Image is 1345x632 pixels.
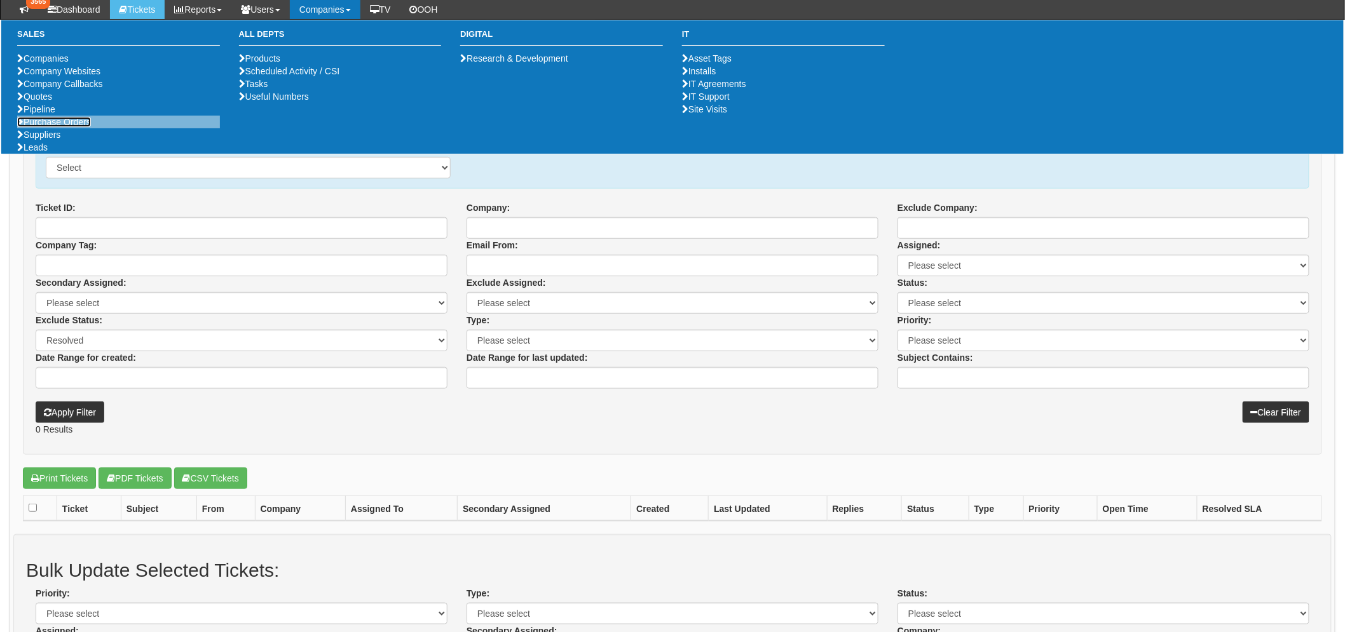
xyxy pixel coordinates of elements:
button: Apply Filter [36,401,104,423]
h3: Sales [17,30,220,46]
a: Scheduled Activity / CSI [239,66,340,76]
th: Company [255,495,345,521]
a: Company Callbacks [17,79,103,89]
h3: All Depts [239,30,442,46]
p: 0 Results [36,423,1309,436]
a: Installs [682,66,716,76]
th: Open Time [1097,495,1197,521]
label: Status: [898,587,927,600]
th: From [196,495,255,521]
th: Status [902,495,969,521]
a: CSV Tickets [174,467,247,489]
th: Secondary Assigned [458,495,631,521]
a: Purchase Orders [17,117,91,127]
label: Exclude Company: [898,201,978,214]
a: Site Visits [682,104,727,114]
th: Created [631,495,709,521]
h3: Digital [460,30,663,46]
label: Ticket ID: [36,201,76,214]
th: Resolved SLA [1197,495,1321,521]
label: Priority: [898,314,932,326]
a: PDF Tickets [99,467,171,489]
a: Companies [17,53,69,64]
button: Clear Filter [1243,401,1309,423]
th: Subject [121,495,196,521]
a: Suppliers [17,130,60,140]
h3: IT [682,30,885,46]
label: Assigned: [898,239,941,252]
label: Type: [467,587,489,600]
th: Ticket [57,495,121,521]
label: Secondary Assigned: [36,276,126,289]
label: Priority: [36,587,70,600]
a: Research & Development [460,53,568,64]
a: Useful Numbers [239,91,309,102]
label: Date Range for created: [36,351,136,364]
a: Leads [17,142,48,152]
th: Assigned To [345,495,457,521]
label: Status: [898,276,927,289]
label: Type: [467,314,489,326]
a: IT Support [682,91,730,102]
th: Replies [827,495,902,521]
a: IT Agreements [682,79,746,89]
a: Print Tickets [23,467,96,489]
label: Email From: [467,239,518,252]
a: Pipeline [17,104,55,114]
label: Exclude Assigned: [467,276,546,289]
a: Products [239,53,280,64]
label: Subject Contains: [898,351,973,364]
label: Company Tag: [36,239,97,252]
a: Company Websites [17,66,100,76]
a: Quotes [17,91,52,102]
label: Exclude Status: [36,314,102,326]
h2: Bulk Update Selected Tickets: [26,560,1319,581]
th: Last Updated [709,495,827,521]
a: Tasks [239,79,268,89]
a: Asset Tags [682,53,732,64]
label: Date Range for last updated: [467,351,588,364]
th: Priority [1023,495,1097,521]
th: Type [969,495,1023,521]
label: Company: [467,201,510,214]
